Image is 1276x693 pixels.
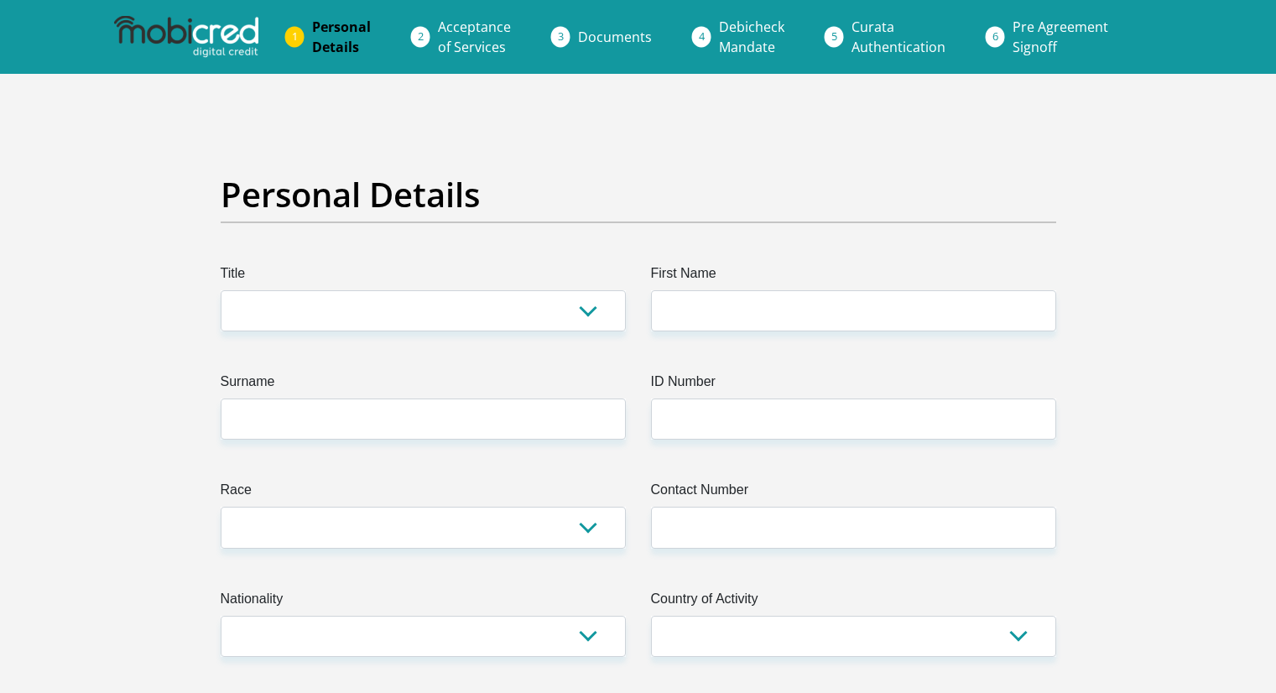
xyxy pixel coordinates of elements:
[221,372,626,399] label: Surname
[719,18,784,56] span: Debicheck Mandate
[221,589,626,616] label: Nationality
[651,480,1056,507] label: Contact Number
[565,20,665,54] a: Documents
[651,263,1056,290] label: First Name
[424,10,524,64] a: Acceptanceof Services
[438,18,511,56] span: Acceptance of Services
[651,290,1056,331] input: First Name
[221,399,626,440] input: Surname
[1013,18,1108,56] span: Pre Agreement Signoff
[651,372,1056,399] label: ID Number
[312,18,371,56] span: Personal Details
[651,399,1056,440] input: ID Number
[651,589,1056,616] label: Country of Activity
[706,10,798,64] a: DebicheckMandate
[114,16,258,58] img: mobicred logo
[221,175,1056,215] h2: Personal Details
[221,480,626,507] label: Race
[578,28,652,46] span: Documents
[838,10,959,64] a: CurataAuthentication
[651,507,1056,548] input: Contact Number
[852,18,945,56] span: Curata Authentication
[299,10,384,64] a: PersonalDetails
[221,263,626,290] label: Title
[999,10,1122,64] a: Pre AgreementSignoff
